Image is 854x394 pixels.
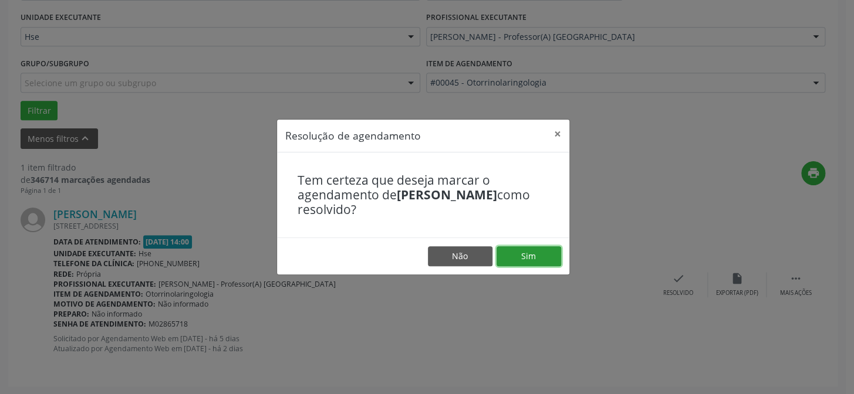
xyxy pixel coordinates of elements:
[285,128,421,143] h5: Resolução de agendamento
[546,120,569,148] button: Close
[298,173,549,218] h4: Tem certeza que deseja marcar o agendamento de como resolvido?
[428,246,492,266] button: Não
[397,186,497,203] b: [PERSON_NAME]
[497,246,561,266] button: Sim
